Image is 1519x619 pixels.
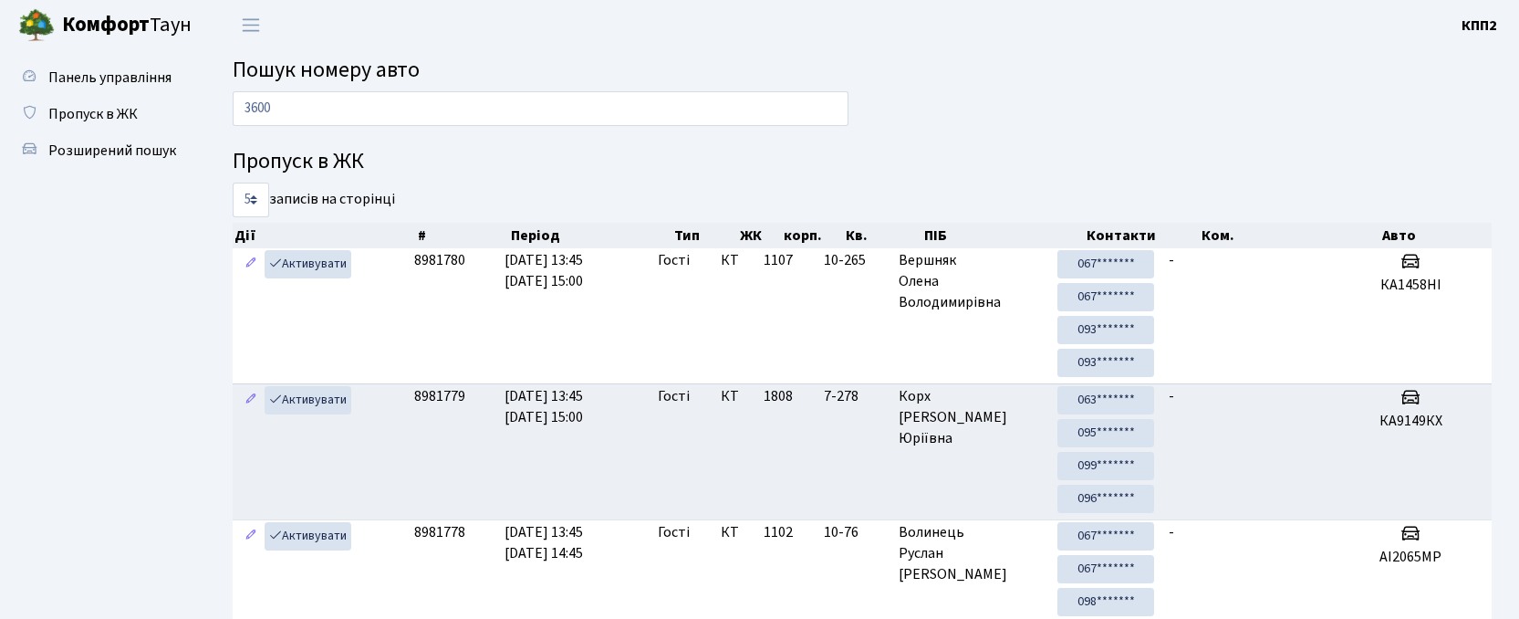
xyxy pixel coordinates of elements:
[1462,16,1497,36] b: КПП2
[233,149,1492,175] h4: Пропуск в ЖК
[414,386,465,406] span: 8981779
[824,386,884,407] span: 7-278
[414,250,465,270] span: 8981780
[62,10,192,41] span: Таун
[505,250,583,291] span: [DATE] 13:45 [DATE] 15:00
[764,522,793,542] span: 1102
[265,250,351,278] a: Активувати
[18,7,55,44] img: logo.png
[228,10,274,40] button: Переключити навігацію
[844,223,922,248] th: Кв.
[505,522,583,563] span: [DATE] 13:45 [DATE] 14:45
[48,104,138,124] span: Пропуск в ЖК
[764,250,793,270] span: 1107
[782,223,844,248] th: корп.
[240,386,262,414] a: Редагувати
[233,183,269,217] select: записів на сторінці
[1462,15,1497,37] a: КПП2
[764,386,793,406] span: 1808
[48,68,172,88] span: Панель управління
[240,250,262,278] a: Редагувати
[48,141,176,161] span: Розширений пошук
[1337,413,1484,430] h5: КА9149КХ
[1085,223,1200,248] th: Контакти
[1169,386,1174,406] span: -
[922,223,1086,248] th: ПІБ
[505,386,583,427] span: [DATE] 13:45 [DATE] 15:00
[9,96,192,132] a: Пропуск в ЖК
[233,223,416,248] th: Дії
[233,91,848,126] input: Пошук
[899,386,1043,449] span: Корх [PERSON_NAME] Юріївна
[721,250,749,271] span: КТ
[721,522,749,543] span: КТ
[1380,223,1493,248] th: Авто
[899,522,1043,585] span: Волинець Руслан [PERSON_NAME]
[899,250,1043,313] span: Вершняк Олена Володимирівна
[824,250,884,271] span: 10-265
[1337,277,1484,294] h5: КА1458НІ
[658,250,690,271] span: Гості
[658,386,690,407] span: Гості
[658,522,690,543] span: Гості
[233,54,420,86] span: Пошук номеру авто
[672,223,737,248] th: Тип
[240,522,262,551] a: Редагувати
[1169,522,1174,542] span: -
[416,223,509,248] th: #
[62,10,150,39] b: Комфорт
[1337,549,1484,566] h5: AI2065MP
[265,386,351,414] a: Активувати
[721,386,749,407] span: КТ
[9,59,192,96] a: Панель управління
[509,223,673,248] th: Період
[414,522,465,542] span: 8981778
[1169,250,1174,270] span: -
[1200,223,1380,248] th: Ком.
[233,183,395,217] label: записів на сторінці
[9,132,192,169] a: Розширений пошук
[824,522,884,543] span: 10-76
[265,522,351,551] a: Активувати
[738,223,782,248] th: ЖК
